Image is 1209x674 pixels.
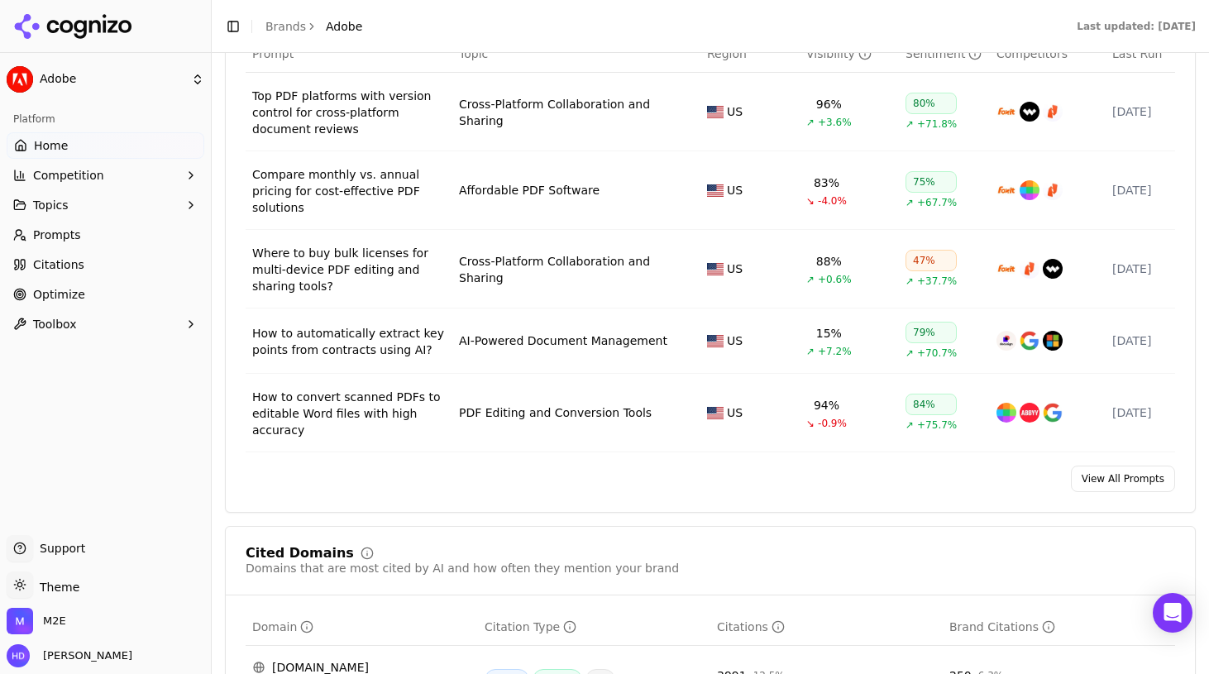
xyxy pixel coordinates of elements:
span: ↗ [906,418,914,432]
th: brandCitationCount [943,609,1175,646]
span: +3.6% [818,116,852,129]
span: ↗ [806,273,815,286]
a: View All Prompts [1071,466,1175,492]
span: US [727,103,743,120]
span: ↗ [806,116,815,129]
a: Cross-Platform Collaboration and Sharing [459,253,694,286]
div: 94% [814,397,839,413]
div: Visibility [806,45,872,62]
img: US flag [707,263,724,275]
img: microsoft [1043,331,1063,351]
div: Citation Type [485,619,576,635]
img: wondershare [1043,259,1063,279]
img: nitro [1043,102,1063,122]
a: Citations [7,251,204,278]
th: Last Run [1106,36,1197,73]
div: Domains that are most cited by AI and how often they mention your brand [246,560,679,576]
span: ↗ [906,196,914,209]
th: totalCitationCount [710,609,943,646]
span: Prompt [252,45,294,62]
img: google [1020,331,1039,351]
div: [DATE] [1112,182,1190,198]
div: 96% [816,96,842,112]
img: abbyy [1020,403,1039,423]
div: How to automatically extract key points from contracts using AI? [252,325,446,358]
span: -4.0% [818,194,847,208]
div: 75% [906,171,957,193]
div: Compare monthly vs. annual pricing for cost-effective PDF solutions [252,166,446,216]
span: +75.7% [917,418,957,432]
img: foxit [996,180,1016,200]
div: 47% [906,250,957,271]
a: PDF Editing and Conversion Tools [459,404,652,421]
span: ↗ [906,275,914,288]
img: nitro [1020,259,1039,279]
span: US [727,404,743,421]
div: 15% [816,325,842,342]
nav: breadcrumb [265,18,362,35]
span: US [727,182,743,198]
img: wondershare [1020,102,1039,122]
button: Topics [7,192,204,218]
div: [DATE] [1112,103,1190,120]
span: Adobe [40,72,184,87]
span: Topics [33,197,69,213]
button: Open user button [7,644,132,667]
button: Open organization switcher [7,608,66,634]
div: 80% [906,93,957,114]
div: Platform [7,106,204,132]
span: Last Run [1112,45,1162,62]
div: Open Intercom Messenger [1153,593,1192,633]
img: US flag [707,335,724,347]
span: +0.6% [818,273,852,286]
span: Prompts [33,227,81,243]
span: +70.7% [917,347,957,360]
th: Competitors [990,36,1106,73]
a: How to convert scanned PDFs to editable Word files with high accuracy [252,389,446,438]
img: foxit [996,102,1016,122]
img: US flag [707,106,724,118]
span: US [727,332,743,349]
span: +67.7% [917,196,957,209]
div: [DATE] [1112,332,1190,349]
span: Competition [33,167,104,184]
img: foxit [996,259,1016,279]
a: Top PDF platforms with version control for cross-platform document reviews [252,88,446,137]
div: AI-Powered Document Management [459,332,667,349]
div: Domain [252,619,313,635]
div: Cited Domains [246,547,354,560]
a: Affordable PDF Software [459,182,600,198]
img: US flag [707,407,724,419]
a: Cross-Platform Collaboration and Sharing [459,96,694,129]
div: 84% [906,394,957,415]
span: Optimize [33,286,85,303]
th: Prompt [246,36,452,73]
div: Sentiment [906,45,982,62]
span: Toolbox [33,316,77,332]
img: Adobe [7,66,33,93]
img: M2E [7,608,33,634]
span: Region [707,45,747,62]
th: citationTypes [478,609,710,646]
span: Support [33,540,85,557]
img: google [1043,403,1063,423]
span: [PERSON_NAME] [36,648,132,663]
img: smallpdf [1020,180,1039,200]
span: M2E [43,614,66,629]
div: 83% [814,174,839,191]
span: Home [34,137,68,154]
div: Brand Citations [949,619,1055,635]
th: sentiment [899,36,990,73]
button: Toolbox [7,311,204,337]
th: domain [246,609,478,646]
span: +7.2% [818,345,852,358]
a: Where to buy bulk licenses for multi-device PDF editing and sharing tools? [252,245,446,294]
a: Prompts [7,222,204,248]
